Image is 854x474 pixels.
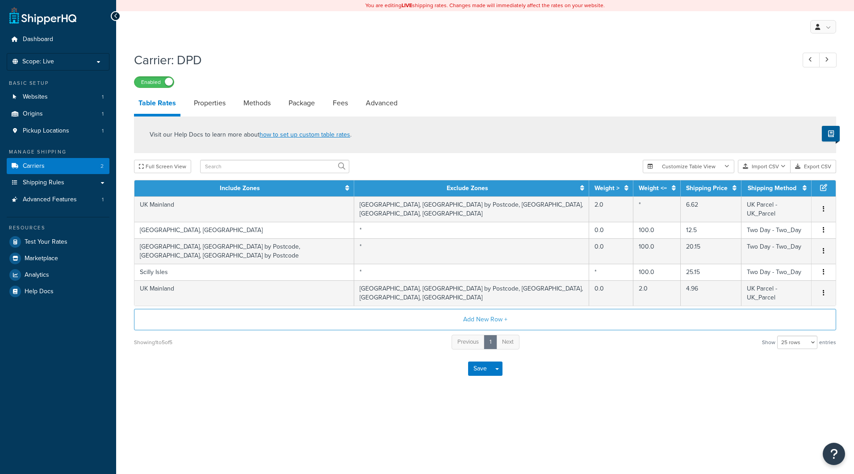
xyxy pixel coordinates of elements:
li: Pickup Locations [7,123,109,139]
span: Scope: Live [22,58,54,66]
td: 6.62 [681,196,741,222]
p: Visit our Help Docs to learn more about . [150,130,352,140]
td: Two Day - Two_Day [741,222,812,238]
td: 20.15 [681,238,741,264]
a: Websites1 [7,89,109,105]
td: 0.0 [589,222,633,238]
a: Weight <= [639,183,667,193]
button: Add New Row + [134,309,836,330]
td: 2.0 [633,280,681,306]
td: UK Mainland [134,196,354,222]
label: Enabled [134,77,174,87]
button: Customize Table View [643,160,734,173]
button: Full Screen View [134,160,191,173]
span: Advanced Features [23,196,77,204]
a: Table Rates [134,92,180,116]
td: 12.5 [681,222,741,238]
a: how to set up custom table rates [260,130,350,139]
td: Scilly Isles [134,264,354,280]
td: 25.15 [681,264,741,280]
span: 1 [102,127,104,135]
td: 2.0 [589,196,633,222]
input: Search [200,160,349,173]
a: Exclude Zones [447,183,488,193]
a: Shipping Method [748,183,796,193]
a: Marketplace [7,250,109,266]
a: Shipping Rules [7,175,109,191]
li: Advanced Features [7,191,109,208]
td: 0.0 [589,238,633,264]
a: Origins1 [7,106,109,122]
td: 100.0 [633,238,681,264]
span: Pickup Locations [23,127,69,135]
a: Advanced [361,92,402,114]
td: [GEOGRAPHIC_DATA], [GEOGRAPHIC_DATA] by Postcode, [GEOGRAPHIC_DATA], [GEOGRAPHIC_DATA], [GEOGRAPH... [354,196,589,222]
td: [GEOGRAPHIC_DATA], [GEOGRAPHIC_DATA] [134,222,354,238]
td: UK Mainland [134,280,354,306]
button: Import CSV [738,160,791,173]
a: Previous Record [803,53,820,67]
button: Show Help Docs [822,126,840,141]
span: Test Your Rates [25,238,67,246]
a: 1 [484,335,497,349]
span: Carriers [23,162,45,170]
td: 100.0 [633,222,681,238]
td: Two Day - Two_Day [741,238,812,264]
a: Advanced Features1 [7,191,109,208]
span: Next [502,337,514,346]
b: LIVE [402,1,412,9]
button: Save [468,362,492,376]
a: Carriers2 [7,158,109,175]
td: UK Parcel - UK_Parcel [741,196,812,222]
td: 100.0 [633,264,681,280]
span: 1 [102,93,104,101]
span: Analytics [25,271,49,279]
a: Weight > [594,183,620,193]
a: Previous [452,335,485,349]
td: 4.96 [681,280,741,306]
span: Marketplace [25,255,58,262]
span: Help Docs [25,288,54,295]
span: entries [819,336,836,349]
li: Origins [7,106,109,122]
li: Websites [7,89,109,105]
a: Dashboard [7,31,109,48]
div: Resources [7,224,109,232]
a: Package [284,92,319,114]
a: Properties [189,92,230,114]
span: Shipping Rules [23,179,64,187]
td: Two Day - Two_Day [741,264,812,280]
td: UK Parcel - UK_Parcel [741,280,812,306]
div: Manage Shipping [7,148,109,156]
button: Export CSV [791,160,836,173]
span: 1 [102,196,104,204]
div: Showing 1 to 5 of 5 [134,336,172,349]
div: Basic Setup [7,79,109,87]
a: Help Docs [7,283,109,299]
button: Open Resource Center [823,443,845,465]
a: Include Zones [220,183,260,193]
span: Previous [457,337,479,346]
td: 0.0 [589,280,633,306]
a: Next Record [819,53,837,67]
a: Methods [239,92,275,114]
span: Show [762,336,775,349]
span: Websites [23,93,48,101]
a: Fees [328,92,352,114]
a: Test Your Rates [7,234,109,250]
span: Origins [23,110,43,118]
span: Dashboard [23,36,53,43]
span: 2 [100,162,104,170]
a: Pickup Locations1 [7,123,109,139]
span: 1 [102,110,104,118]
a: Analytics [7,267,109,283]
a: Next [496,335,519,349]
a: Shipping Price [686,183,728,193]
h1: Carrier: DPD [134,51,786,69]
